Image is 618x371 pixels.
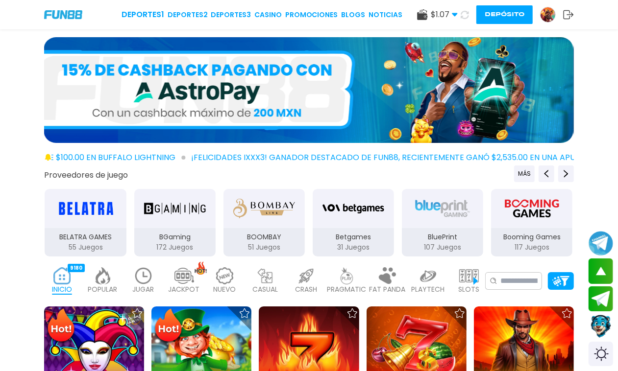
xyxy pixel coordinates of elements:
[122,9,164,21] a: Deportes1
[313,232,394,242] p: Betgames
[256,267,275,284] img: casual_light.webp
[458,284,479,295] p: SLOTS
[313,242,394,253] p: 31 Juegos
[369,10,402,20] a: NOTICIAS
[134,232,216,242] p: BGaming
[44,37,573,143] img: 15% de cash back pagando con AstroPay
[44,170,128,180] button: Proveedores de juego
[41,188,130,257] button: BELATRA GAMES
[223,242,305,253] p: 51 Juegos
[295,284,317,295] p: CRASH
[402,242,483,253] p: 107 Juegos
[589,258,613,284] button: scroll up
[487,188,576,257] button: Booming Games
[589,231,613,256] button: Join telegram channel
[589,286,613,312] button: Join telegram
[337,267,357,284] img: pragmatic_light.webp
[215,267,235,284] img: new_light.webp
[152,307,184,346] img: Hot
[491,232,572,242] p: Booming Games
[54,195,116,222] img: BELATRA GAMES
[412,284,445,295] p: PLAYTECH
[552,276,569,286] img: Platform Filter
[491,242,572,253] p: 117 Juegos
[233,195,295,222] img: BOOMBAY
[174,267,194,284] img: jackpot_light.webp
[589,342,613,366] div: Switch theme
[378,267,397,284] img: fat_panda_light.webp
[297,267,316,284] img: crash_light.webp
[52,284,72,295] p: INICIO
[476,5,533,24] button: Depósito
[514,165,535,182] button: Previous providers
[541,7,555,22] img: Avatar
[130,188,220,257] button: BGaming
[501,195,563,222] img: Booming Games
[322,195,384,222] img: Betgames
[459,267,479,284] img: slots_light.webp
[44,10,82,19] img: Company Logo
[341,10,365,20] a: BLOGS
[134,267,153,284] img: recent_light.webp
[398,188,487,257] button: BluePrint
[220,188,309,257] button: BOOMBAY
[253,284,278,295] p: CASUAL
[88,284,118,295] p: POPULAR
[589,314,613,339] button: Contact customer service
[370,284,406,295] p: FAT PANDA
[327,284,367,295] p: PRAGMATIC
[540,7,563,23] a: Avatar
[134,242,216,253] p: 172 Juegos
[52,267,72,284] img: home_active.webp
[45,242,126,253] p: 55 Juegos
[195,261,207,275] img: hot
[211,10,251,20] a: Deportes3
[539,165,554,182] button: Previous providers
[254,10,282,20] a: CASINO
[309,188,398,257] button: Betgames
[133,284,154,295] p: JUGAR
[402,232,483,242] p: BluePrint
[144,195,206,222] img: BGaming
[93,267,113,284] img: popular_light.webp
[45,232,126,242] p: BELATRA GAMES
[168,10,208,20] a: Deportes2
[169,284,200,295] p: JACKPOT
[223,232,305,242] p: BOOMBAY
[68,264,85,272] div: 9180
[45,307,77,346] img: Hot
[431,9,458,21] span: $ 1.07
[419,267,438,284] img: playtech_light.webp
[558,165,574,182] button: Next providers
[214,284,236,295] p: NUEVO
[412,195,473,222] img: BluePrint
[285,10,338,20] a: Promociones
